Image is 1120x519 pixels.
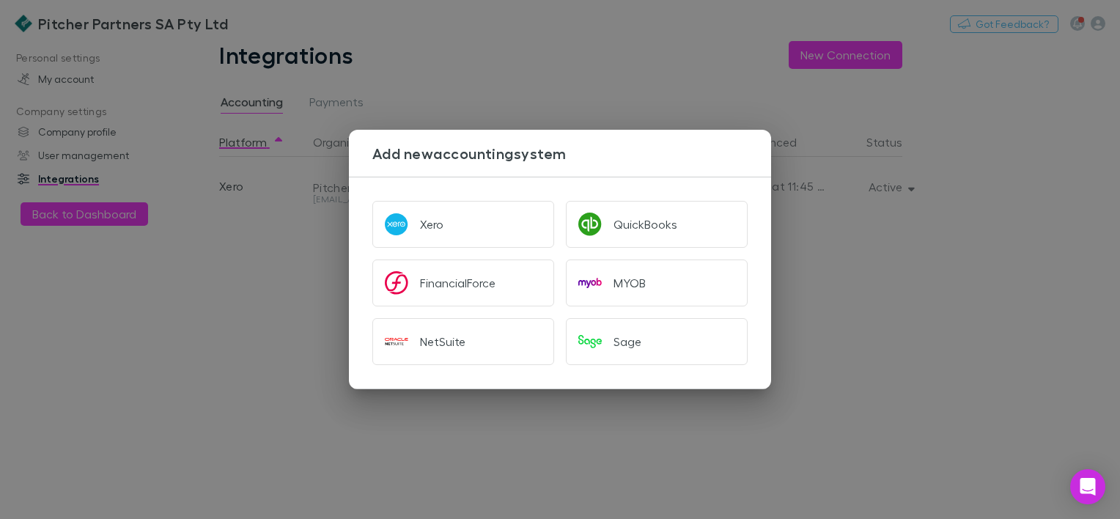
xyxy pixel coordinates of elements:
button: QuickBooks [566,201,748,248]
div: MYOB [614,276,646,290]
div: NetSuite [420,334,465,349]
button: Sage [566,318,748,365]
img: MYOB's Logo [578,271,602,295]
img: Sage's Logo [578,330,602,353]
div: QuickBooks [614,217,677,232]
div: Sage [614,334,641,349]
img: QuickBooks's Logo [578,213,602,236]
div: Open Intercom Messenger [1070,469,1105,504]
img: FinancialForce's Logo [385,271,408,295]
h3: Add new accounting system [372,144,771,162]
button: FinancialForce [372,259,554,306]
img: Xero's Logo [385,213,408,236]
button: NetSuite [372,318,554,365]
div: Xero [420,217,443,232]
button: Xero [372,201,554,248]
button: MYOB [566,259,748,306]
div: FinancialForce [420,276,495,290]
img: NetSuite's Logo [385,330,408,353]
